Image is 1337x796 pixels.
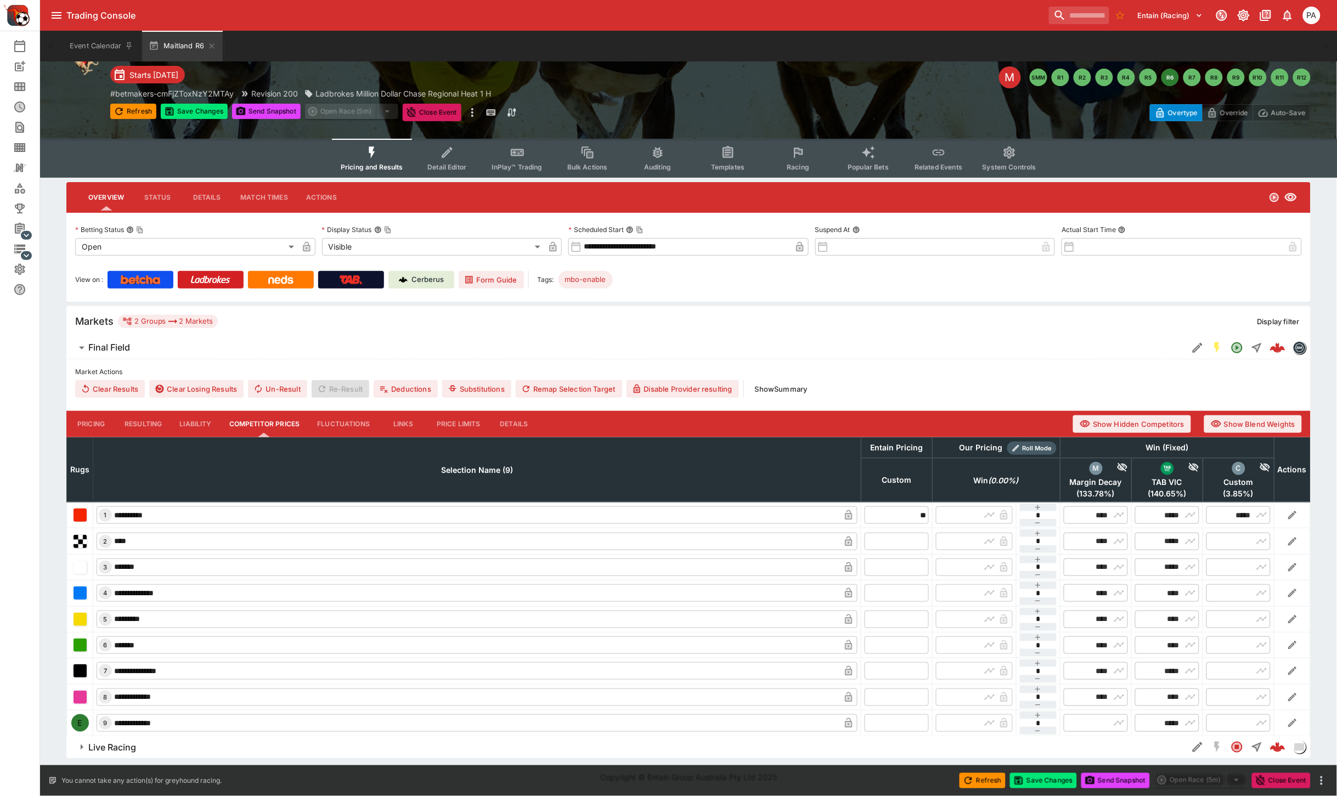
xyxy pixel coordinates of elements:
[332,139,1045,178] div: Event type filters
[1188,737,1208,757] button: Edit Detail
[75,271,103,289] label: View on :
[101,563,110,571] span: 3
[1278,5,1297,25] button: Notifications
[861,458,933,502] th: Custom
[1208,338,1227,358] button: SGM Enabled
[1256,5,1276,25] button: Documentation
[101,641,110,649] span: 6
[182,184,232,211] button: Details
[1135,489,1199,499] span: ( 140.65 %)
[388,271,454,289] a: Cerberus
[559,274,613,285] span: mbo-enable
[340,275,363,284] img: TabNZ
[1253,104,1311,121] button: Auto-Save
[1270,739,1285,755] div: 72ea83ac-0b39-41fe-83dc-031476c1bdd3
[1231,341,1244,354] svg: Open
[403,104,461,121] button: Close Event
[559,271,613,289] div: Betting Target: cerberus
[466,104,479,121] button: more
[955,441,1007,455] div: Our Pricing
[1220,107,1248,118] p: Override
[66,337,1188,359] button: Final Field
[1007,442,1057,455] div: Show/hide Price Roll mode configuration.
[13,161,44,174] div: Nexus Entities
[1227,737,1247,757] button: Closed
[1274,437,1311,502] th: Actions
[1249,69,1267,86] button: R10
[75,364,1302,380] label: Market Actions
[66,411,116,437] button: Pricing
[384,226,392,234] button: Copy To Clipboard
[13,100,44,114] div: Futures
[1073,415,1191,433] button: Show Hidden Competitors
[459,271,524,289] a: Form Guide
[1060,437,1274,458] th: Win (Fixed)
[312,380,369,398] span: Re-Result
[1018,444,1057,453] span: Roll Mode
[1294,342,1306,354] img: betmakers
[88,342,130,353] h6: Final Field
[1251,313,1306,330] button: Display filter
[848,163,889,171] span: Popular Bets
[1267,337,1289,359] a: 7b895881-5e12-4b6e-a807-d92c9acb77ed
[75,380,145,398] button: Clear Results
[626,226,634,234] button: Scheduled StartCopy To Clipboard
[110,88,234,99] p: Copy To Clipboard
[1247,737,1267,757] button: Straight
[1174,462,1200,475] div: Hide Competitor
[232,184,297,211] button: Match Times
[75,238,298,256] div: Open
[1206,489,1271,499] span: ( 3.85 %)
[1227,338,1247,358] button: Open
[1161,69,1179,86] button: R6
[66,10,1045,21] div: Trading Console
[861,437,933,458] th: Entain Pricing
[101,538,110,545] span: 2
[429,464,525,477] span: Selection Name (9)
[711,163,744,171] span: Templates
[1204,415,1302,433] button: Show Blend Weights
[251,88,298,99] p: Revision 200
[374,226,382,234] button: Display StatusCopy To Clipboard
[1188,338,1208,358] button: Edit Detail
[248,380,307,398] span: Un-Result
[1150,104,1311,121] div: Start From
[1206,477,1271,487] span: Custom
[133,184,182,211] button: Status
[636,226,644,234] button: Copy To Clipboard
[268,275,293,284] img: Neds
[428,411,489,437] button: Price Limits
[67,437,93,502] th: Rugs
[341,163,403,171] span: Pricing and Results
[1135,477,1199,487] span: TAB VIC
[915,163,962,171] span: Related Events
[322,238,545,256] div: Visible
[13,39,44,53] div: Event Calendar
[1245,462,1271,475] div: Hide Competitor
[1315,774,1328,787] button: more
[1161,462,1174,475] img: victab.png
[962,474,1031,487] span: excl. Emergencies (0.00%)
[161,104,228,119] button: Save Changes
[1294,741,1306,753] img: liveracing
[1206,462,1271,499] div: excl. Emergencies (3.85%)
[1049,7,1109,24] input: search
[1081,773,1150,788] button: Send Snapshot
[102,511,109,519] span: 1
[61,776,222,786] p: You cannot take any action(s) for greyhound racing.
[1234,5,1254,25] button: Toggle light/dark mode
[13,182,44,195] div: Categories
[308,411,379,437] button: Fluctuations
[1267,736,1289,758] a: 72ea83ac-0b39-41fe-83dc-031476c1bdd3
[315,88,491,99] p: Ladbrokes Million Dollar Chase Regional Heat 1 H
[492,163,543,171] span: InPlay™ Trading
[80,184,133,211] button: Overview
[1118,226,1126,234] button: Actual Start Time
[66,47,101,82] img: greyhound_racing.png
[1074,69,1091,86] button: R2
[1271,69,1289,86] button: R11
[304,88,491,99] div: Ladbrokes Million Dollar Chase Regional Heat 1 H
[1135,462,1199,499] div: excl. Emergencies (133.51%)
[1064,477,1128,487] span: Margin Decay
[644,163,671,171] span: Auditing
